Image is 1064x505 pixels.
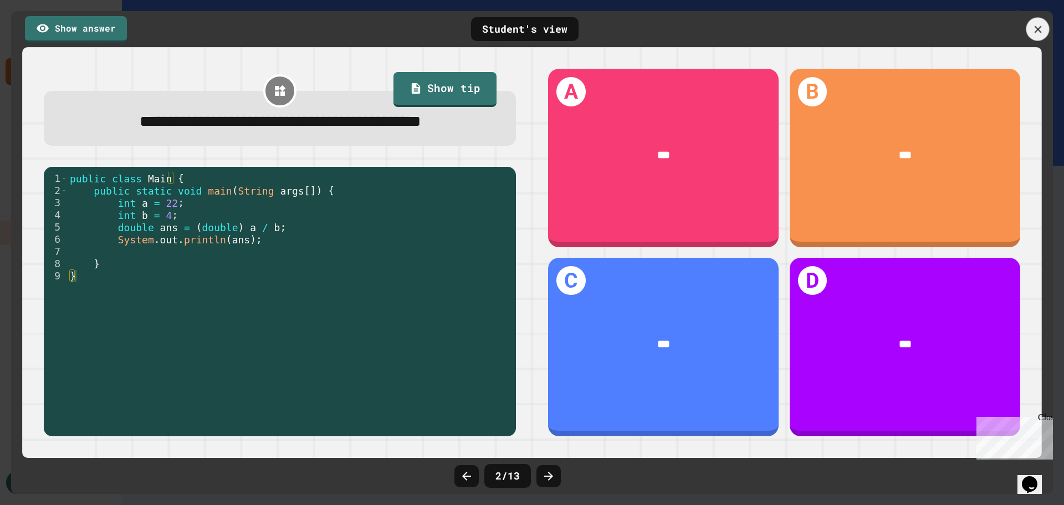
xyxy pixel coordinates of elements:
[798,266,827,295] h1: D
[556,77,585,106] h1: A
[44,197,68,209] div: 3
[4,4,76,70] div: Chat with us now!Close
[484,464,531,488] div: 2 / 13
[44,233,68,246] div: 6
[556,266,585,295] h1: C
[44,270,68,282] div: 9
[44,209,68,221] div: 4
[1017,461,1053,494] iframe: chat widget
[393,72,497,108] a: Show tip
[44,221,68,233] div: 5
[61,185,67,197] span: Toggle code folding, rows 2 through 8
[798,77,827,106] h1: B
[44,246,68,258] div: 7
[61,172,67,185] span: Toggle code folding, rows 1 through 9
[44,172,68,185] div: 1
[44,185,68,197] div: 2
[25,16,127,43] a: Show answer
[44,258,68,270] div: 8
[471,17,579,41] div: Student's view
[972,412,1053,460] iframe: chat widget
